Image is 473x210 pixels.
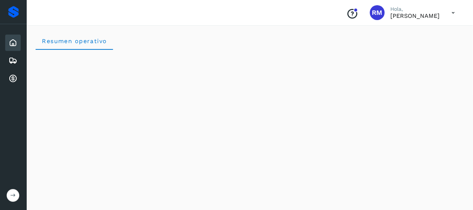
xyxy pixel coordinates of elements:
p: Hola, [391,6,440,12]
div: Cuentas por cobrar [5,70,21,87]
p: RICARDO MONTEMAYOR [391,12,440,19]
div: Embarques [5,52,21,69]
span: Resumen operativo [42,38,107,45]
div: Inicio [5,35,21,51]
